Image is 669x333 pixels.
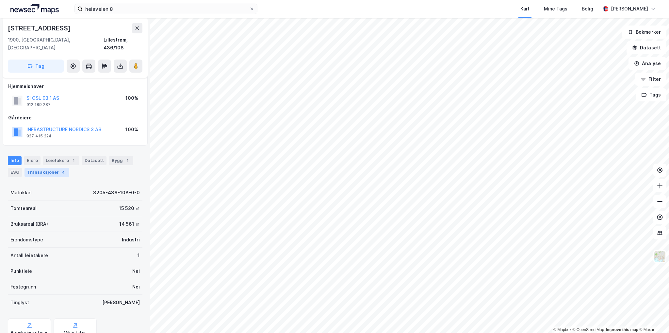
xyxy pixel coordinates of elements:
[8,23,72,33] div: [STREET_ADDRESS]
[628,57,666,70] button: Analyse
[122,236,140,244] div: Industri
[43,156,79,165] div: Leietakere
[553,327,571,332] a: Mapbox
[573,327,604,332] a: OpenStreetMap
[132,283,140,291] div: Nei
[622,26,666,39] button: Bokmerker
[582,5,593,13] div: Bolig
[119,220,140,228] div: 14 561 ㎡
[8,168,22,177] div: ESG
[138,252,140,259] div: 1
[26,133,52,139] div: 927 415 224
[8,114,142,122] div: Gårdeiere
[24,156,41,165] div: Eiere
[10,283,36,291] div: Festegrunn
[104,36,142,52] div: Lillestrøm, 436/108
[635,73,666,86] button: Filter
[70,157,77,164] div: 1
[10,299,29,307] div: Tinglyst
[10,204,37,212] div: Tomteareal
[125,126,138,133] div: 100%
[10,220,48,228] div: Bruksareal (BRA)
[83,4,249,14] input: Søk på adresse, matrikkel, gårdeiere, leietakere eller personer
[125,94,138,102] div: 100%
[611,5,648,13] div: [PERSON_NAME]
[124,157,131,164] div: 1
[119,204,140,212] div: 15 520 ㎡
[10,236,43,244] div: Eiendomstype
[26,102,51,107] div: 912 189 287
[10,4,59,14] img: logo.a4113a55bc3d86da70a041830d287a7e.svg
[82,156,106,165] div: Datasett
[606,327,638,332] a: Improve this map
[132,267,140,275] div: Nei
[10,189,32,197] div: Matrikkel
[102,299,140,307] div: [PERSON_NAME]
[8,156,22,165] div: Info
[520,5,530,13] div: Kart
[109,156,133,165] div: Bygg
[24,168,69,177] div: Transaksjoner
[93,189,140,197] div: 3205-436-108-0-0
[636,88,666,101] button: Tags
[60,169,67,176] div: 4
[654,250,666,263] img: Z
[10,267,32,275] div: Punktleie
[10,252,48,259] div: Antall leietakere
[544,5,567,13] div: Mine Tags
[8,60,64,73] button: Tag
[8,36,104,52] div: 1900, [GEOGRAPHIC_DATA], [GEOGRAPHIC_DATA]
[636,302,669,333] iframe: Chat Widget
[627,41,666,54] button: Datasett
[8,82,142,90] div: Hjemmelshaver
